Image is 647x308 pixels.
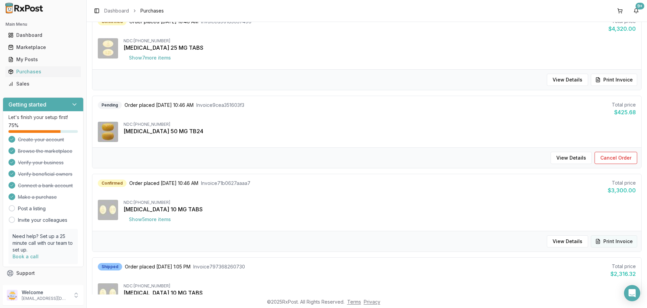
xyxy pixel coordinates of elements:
[631,5,642,16] button: 9+
[18,194,57,200] span: Make a purchase
[124,122,636,127] div: NDC: [PHONE_NUMBER]
[8,56,78,63] div: My Posts
[125,263,191,270] span: Order placed [DATE] 1:05 PM
[8,114,78,121] p: Let's finish your setup first!
[124,205,636,213] div: [MEDICAL_DATA] 10 MG TABS
[3,54,84,65] button: My Posts
[3,267,84,279] button: Support
[551,152,592,164] button: View Details
[612,101,636,108] div: Total price
[124,38,636,44] div: NDC: [PHONE_NUMBER]
[98,180,127,187] div: Confirmed
[98,101,122,109] div: Pending
[201,180,250,187] span: Invoice 71b0627aaaa7
[124,127,636,135] div: [MEDICAL_DATA] 50 MG TB24
[98,38,118,58] img: Jardiance 25 MG TABS
[635,3,644,9] div: 9+
[612,108,636,116] div: $425.68
[624,285,640,301] div: Open Intercom Messenger
[595,152,637,164] button: Cancel Order
[608,186,636,194] div: $3,300.00
[98,122,118,142] img: Myrbetriq 50 MG TB24
[124,289,636,297] div: [MEDICAL_DATA] 10 MG TABS
[5,29,81,41] a: Dashboard
[547,74,588,86] button: View Details
[608,25,636,33] div: $4,320.00
[125,102,194,109] span: Order placed [DATE] 10:46 AM
[608,180,636,186] div: Total price
[124,213,176,226] button: Show5more items
[547,235,588,247] button: View Details
[98,283,118,304] img: Jardiance 10 MG TABS
[18,182,73,189] span: Connect a bank account
[22,296,69,301] p: [EMAIL_ADDRESS][DOMAIN_NAME]
[8,44,78,51] div: Marketplace
[8,32,78,39] div: Dashboard
[18,205,46,212] a: Post a listing
[18,217,67,223] a: Invite your colleagues
[7,290,18,301] img: User avatar
[193,263,245,270] span: Invoice 797368260730
[3,78,84,89] button: Sales
[16,282,39,289] span: Feedback
[140,7,164,14] span: Purchases
[124,44,636,52] div: [MEDICAL_DATA] 25 MG TABS
[3,279,84,291] button: Feedback
[610,263,636,270] div: Total price
[364,299,380,305] a: Privacy
[196,102,244,109] span: Invoice 9cea351603f3
[8,80,78,87] div: Sales
[3,42,84,53] button: Marketplace
[5,22,81,27] h2: Main Menu
[18,159,64,166] span: Verify your business
[13,254,39,259] a: Book a call
[5,66,81,78] a: Purchases
[22,289,69,296] p: Welcome
[5,41,81,53] a: Marketplace
[5,78,81,90] a: Sales
[18,171,72,177] span: Verify beneficial owners
[3,66,84,77] button: Purchases
[347,299,361,305] a: Terms
[591,74,637,86] button: Print Invoice
[124,283,636,289] div: NDC: [PHONE_NUMBER]
[3,3,46,14] img: RxPost Logo
[98,263,122,270] div: Shipped
[98,200,118,220] img: Jardiance 10 MG TABS
[129,180,198,187] span: Order placed [DATE] 10:46 AM
[610,270,636,278] div: $2,316.32
[124,200,636,205] div: NDC: [PHONE_NUMBER]
[104,7,129,14] a: Dashboard
[591,235,637,247] button: Print Invoice
[104,7,164,14] nav: breadcrumb
[8,122,19,129] span: 75 %
[8,100,46,109] h3: Getting started
[3,30,84,41] button: Dashboard
[124,52,176,64] button: Show7more items
[18,136,64,143] span: Create your account
[13,233,74,253] p: Need help? Set up a 25 minute call with our team to set up.
[18,148,72,155] span: Browse the marketplace
[8,68,78,75] div: Purchases
[5,53,81,66] a: My Posts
